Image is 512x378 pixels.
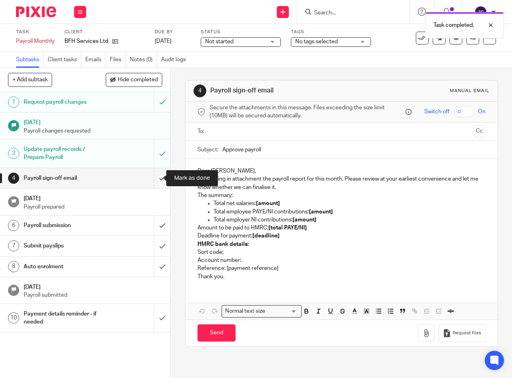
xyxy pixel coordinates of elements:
[210,86,359,95] h1: Payroll sign-off email
[8,73,52,86] button: + Add subtask
[8,220,19,231] div: 6
[198,146,218,154] label: Subject:
[198,241,249,247] strong: HMRC bank details:
[198,248,486,256] p: Sort code:
[24,261,105,273] h1: Auto enrolment
[194,84,206,97] div: 4
[474,125,486,137] button: Cc
[16,6,56,17] img: Pixie
[198,224,486,232] p: Amount to be paid to HMRC:
[118,77,158,83] span: Hide completed
[8,173,19,184] div: 4
[24,96,105,108] h1: Request payroll changes
[110,52,126,68] a: Files
[198,324,236,342] input: Send
[161,52,190,68] a: Audit logs
[201,29,281,35] label: Status
[16,29,54,35] label: Task
[222,305,302,318] div: Search for option
[198,167,486,175] p: Dear [PERSON_NAME],
[85,52,106,68] a: Emails
[155,29,191,35] label: Due by
[198,127,206,135] label: To:
[424,108,450,116] span: Switch off
[24,219,105,231] h1: Payroll submission
[198,175,486,191] p: I'm sending in attachment the payroll report for this month. Please review at your earliest conve...
[474,6,487,18] img: svg%3E
[16,52,44,68] a: Subtasks
[292,217,316,223] strong: [amount]
[8,312,19,324] div: 10
[24,127,162,135] p: Payroll changes requested
[198,232,486,240] p: Deadline for payment:
[24,143,105,164] h1: Update payroll records / Prepare Payroll
[453,330,481,336] span: Request files
[198,273,486,281] p: Thank you.
[433,21,474,29] p: Task completed.
[268,307,296,316] input: Search for option
[224,307,267,316] span: Normal text size
[210,104,403,120] span: Secure the attachments in this message. Files exceeding the size limit (10MB) will be secured aut...
[214,208,486,216] p: Total employee PAYE/NI contributions:
[16,37,54,45] div: Payroll Monthly
[48,52,81,68] a: Client tasks
[24,240,105,252] h1: Submit payslips
[65,37,108,45] p: BFH Services Ltd
[268,225,307,231] strong: [total PAYE/NI]
[8,261,19,272] div: 8
[8,240,19,251] div: 7
[155,38,171,44] span: [DATE]
[24,117,162,127] h1: [DATE]
[24,308,105,328] h1: Payment details reminder - if needed
[8,97,19,108] div: 1
[256,201,280,206] strong: [amount]
[214,216,486,224] p: Total employer NI contributions:
[295,39,338,44] span: No tags selected
[450,88,490,94] div: Manual email
[24,172,105,184] h1: Payroll sign-off email
[252,233,280,239] strong: [deadline]
[130,52,157,68] a: Notes (0)
[214,199,486,207] p: Total net salaries:
[198,256,486,264] p: Account number:
[24,193,162,203] h1: [DATE]
[24,291,162,299] p: Payroll submitted
[478,108,486,116] span: On
[65,29,145,35] label: Client
[439,324,485,342] button: Request files
[205,39,234,44] span: Not started
[198,264,486,272] p: Reference: [payment reference]
[106,73,162,86] button: Hide completed
[24,203,162,211] p: Payroll prepared
[24,281,162,291] h1: [DATE]
[198,191,486,199] p: The summary:
[8,148,19,159] div: 3
[309,209,333,215] strong: [amount]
